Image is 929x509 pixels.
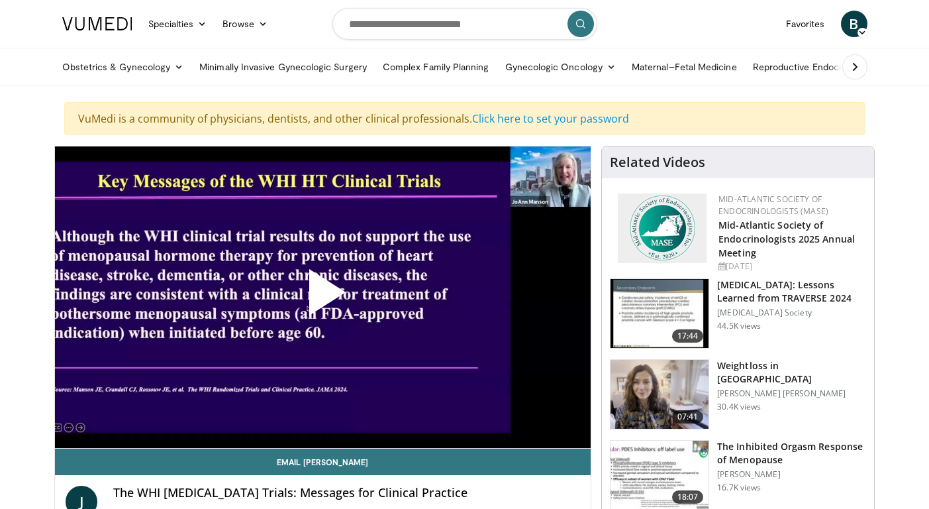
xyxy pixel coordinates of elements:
p: 30.4K views [717,402,761,412]
h4: The WHI [MEDICAL_DATA] Trials: Messages for Clinical Practice [113,486,581,500]
a: Favorites [778,11,833,37]
input: Search topics, interventions [332,8,597,40]
img: 9983fed1-7565-45be-8934-aef1103ce6e2.150x105_q85_crop-smart_upscale.jpg [611,360,709,429]
img: VuMedi Logo [62,17,132,30]
p: [PERSON_NAME] [PERSON_NAME] [717,388,866,399]
p: [PERSON_NAME] [717,469,866,480]
button: Play Video [203,233,442,363]
a: Mid-Atlantic Society of Endocrinologists (MASE) [718,194,828,217]
a: Complex Family Planning [375,54,497,80]
div: VuMedi is a community of physicians, dentists, and other clinical professionals. [64,102,865,135]
a: Email [PERSON_NAME] [55,449,591,475]
a: Minimally Invasive Gynecologic Surgery [191,54,375,80]
video-js: Video Player [55,146,591,449]
a: Mid-Atlantic Society of Endocrinologists 2025 Annual Meeting [718,219,855,259]
a: 17:44 [MEDICAL_DATA]: Lessons Learned from TRAVERSE 2024 [MEDICAL_DATA] Society 44.5K views [610,278,866,349]
a: Browse [215,11,275,37]
img: 1317c62a-2f0d-4360-bee0-b1bff80fed3c.150x105_q85_crop-smart_upscale.jpg [611,279,709,348]
span: 07:41 [672,410,704,424]
a: Maternal–Fetal Medicine [624,54,745,80]
a: B [841,11,867,37]
span: 17:44 [672,329,704,343]
p: [MEDICAL_DATA] Society [717,308,866,318]
h4: Related Videos [610,154,705,170]
h3: [MEDICAL_DATA]: Lessons Learned from TRAVERSE 2024 [717,278,866,305]
a: Click here to set your password [472,111,629,126]
p: 44.5K views [717,321,761,331]
h3: Weightloss in [GEOGRAPHIC_DATA] [717,359,866,386]
h3: The Inhibited Orgasm Response of Menopause [717,440,866,467]
a: 07:41 Weightloss in [GEOGRAPHIC_DATA] [PERSON_NAME] [PERSON_NAME] 30.4K views [610,359,866,429]
a: Gynecologic Oncology [497,54,624,80]
p: 16.7K views [717,482,761,493]
a: Obstetrics & Gynecology [54,54,192,80]
a: Specialties [140,11,215,37]
img: f382488c-070d-4809-84b7-f09b370f5972.png.150x105_q85_autocrop_double_scale_upscale_version-0.2.png [618,194,707,263]
div: [DATE] [718,260,863,272]
span: 18:07 [672,490,704,504]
